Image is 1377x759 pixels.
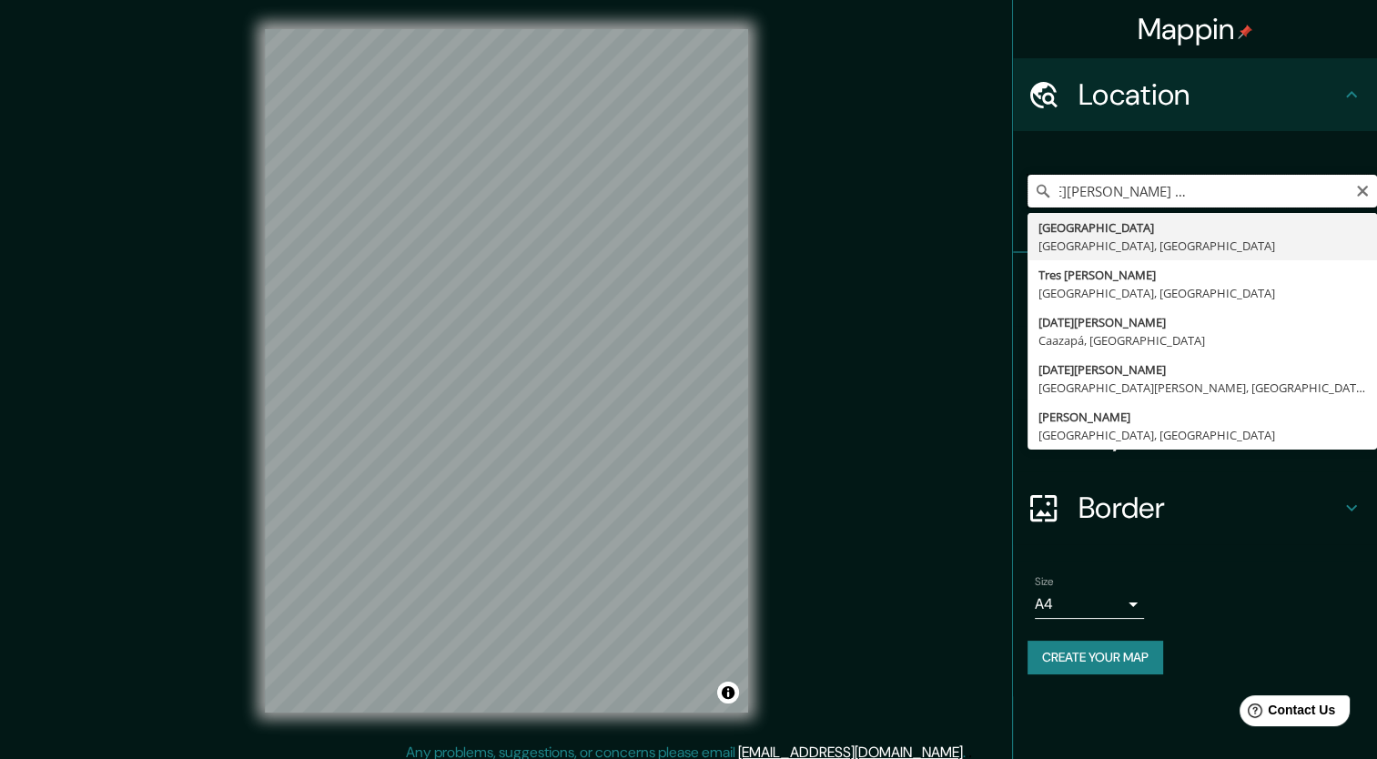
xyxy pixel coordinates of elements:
div: Style [1013,326,1377,399]
h4: Border [1078,490,1341,526]
div: [DATE][PERSON_NAME] [1038,313,1366,331]
button: Clear [1355,181,1370,198]
div: Location [1013,58,1377,131]
input: Pick your city or area [1028,175,1377,207]
img: pin-icon.png [1238,25,1252,39]
button: Toggle attribution [717,682,739,703]
h4: Layout [1078,417,1341,453]
label: Size [1035,574,1054,590]
iframe: Help widget launcher [1215,688,1357,739]
div: [GEOGRAPHIC_DATA], [GEOGRAPHIC_DATA] [1038,237,1366,255]
canvas: Map [265,29,748,713]
div: [PERSON_NAME] [1038,408,1366,426]
div: A4 [1035,590,1144,619]
div: [GEOGRAPHIC_DATA] [1038,218,1366,237]
h4: Mappin [1138,11,1253,47]
div: Tres [PERSON_NAME] [1038,266,1366,284]
h4: Location [1078,76,1341,113]
div: [GEOGRAPHIC_DATA], [GEOGRAPHIC_DATA] [1038,284,1366,302]
div: Caazapá, [GEOGRAPHIC_DATA] [1038,331,1366,349]
div: Border [1013,471,1377,544]
div: [DATE][PERSON_NAME] [1038,360,1366,379]
div: Layout [1013,399,1377,471]
button: Create your map [1028,641,1163,674]
div: [GEOGRAPHIC_DATA], [GEOGRAPHIC_DATA] [1038,426,1366,444]
div: Pins [1013,253,1377,326]
div: [GEOGRAPHIC_DATA][PERSON_NAME], [GEOGRAPHIC_DATA] [1038,379,1366,397]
